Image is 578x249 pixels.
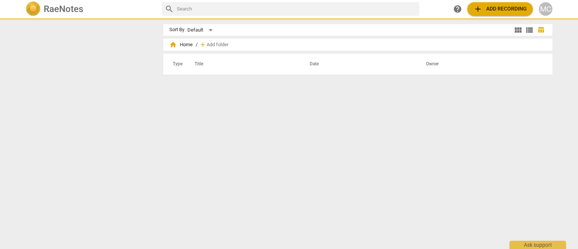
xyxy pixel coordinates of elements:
[537,26,545,33] span: table_chart
[301,54,417,75] th: Date
[187,24,215,36] div: Default
[186,54,301,75] th: Title
[525,26,534,35] span: view_list
[169,27,184,33] div: Sort By
[513,24,524,36] button: Tile view
[26,2,41,17] img: Logo
[199,41,207,48] span: add
[169,41,177,48] span: home
[26,2,156,17] a: LogoRaeNotes
[510,241,566,249] div: Ask support
[473,5,482,14] span: add
[451,2,464,16] a: Help
[165,5,174,14] span: search
[467,2,533,16] button: Upload
[167,54,186,75] th: Type
[207,42,228,48] span: Add folder
[539,2,552,16] button: MC
[453,5,462,14] span: help
[473,5,527,14] span: Add recording
[535,24,546,36] button: Table view
[417,54,545,75] th: Owner
[177,3,416,15] input: Search
[169,41,193,48] span: Home
[514,26,523,35] span: view_module
[44,4,83,14] h2: RaeNotes
[524,24,535,36] button: List view
[196,42,198,48] span: /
